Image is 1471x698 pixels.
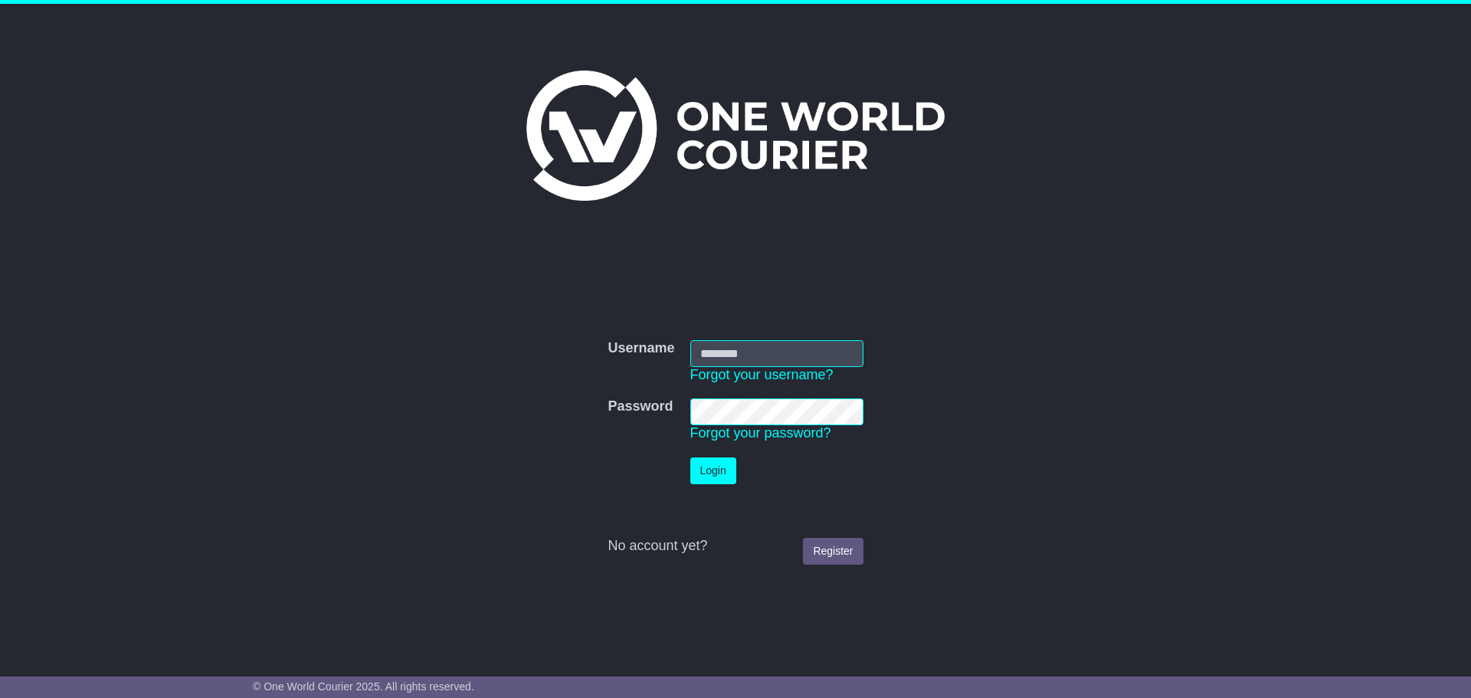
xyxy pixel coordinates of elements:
span: © One World Courier 2025. All rights reserved. [253,680,474,693]
a: Register [803,538,863,565]
a: Forgot your password? [690,425,831,441]
label: Password [608,398,673,415]
label: Username [608,340,674,357]
div: No account yet? [608,538,863,555]
button: Login [690,457,736,484]
img: One World [526,70,945,201]
a: Forgot your username? [690,367,834,382]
